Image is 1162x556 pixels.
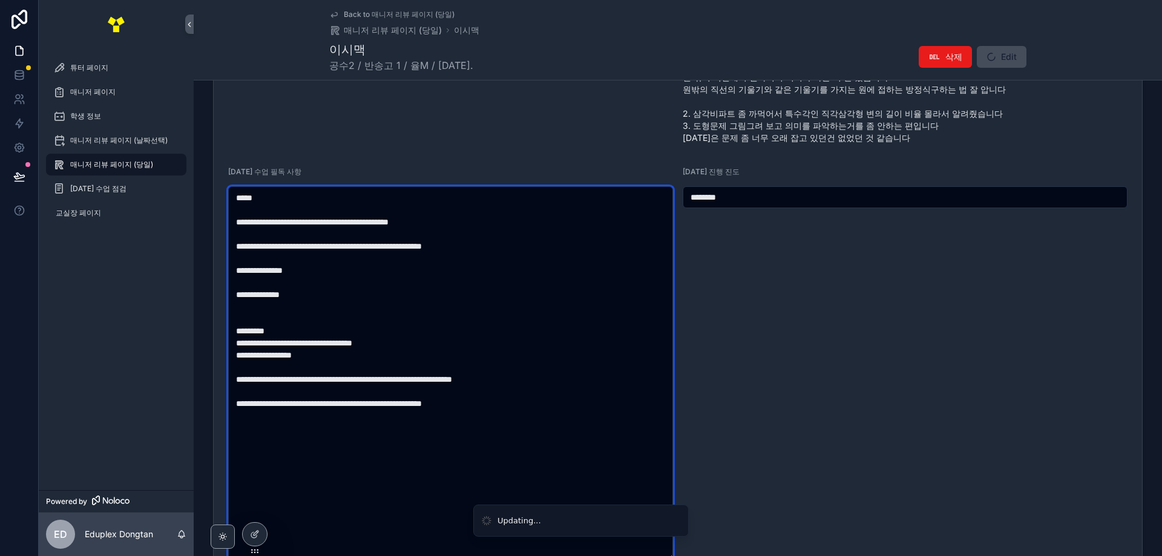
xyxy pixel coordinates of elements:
[70,111,101,121] span: 학생 정보
[329,24,442,36] a: 매니저 리뷰 페이지 (당일)
[46,57,186,79] a: 튜터 페이지
[85,528,153,540] p: Eduplex Dongtan
[329,41,473,58] h1: 이시맥
[46,81,186,103] a: 매니저 페이지
[46,497,87,506] span: Powered by
[46,129,186,151] a: 매니저 리뷰 페이지 (날짜선택)
[683,59,1128,144] span: 1. 원의 방정식 이용해서 문제 잘 풀었습니다 원 밖의 직선에서 원까지의 거리 구하는 거 잘 했습니다 원밖의 직선의 기울기와 같은 기울기를 가지는 원에 접하는 방정식구하는 법...
[70,184,126,194] span: [DATE] 수업 점검
[70,136,168,145] span: 매니저 리뷰 페이지 (날짜선택)
[344,24,442,36] span: 매니저 리뷰 페이지 (당일)
[497,515,541,527] div: Updating...
[46,202,186,224] a: 교실장 페이지
[107,15,126,34] img: App logo
[919,46,972,68] button: 삭제
[70,87,116,97] span: 매니저 페이지
[39,490,194,512] a: Powered by
[46,154,186,175] a: 매니저 리뷰 페이지 (당일)
[329,10,455,19] a: Back to 매니저 리뷰 페이지 (당일)
[54,527,67,541] span: ED
[329,58,473,73] span: 공수2 / 반송고 1 / 율M / [DATE].
[39,48,194,240] div: scrollable content
[46,105,186,127] a: 학생 정보
[70,63,108,73] span: 튜터 페이지
[70,160,153,169] span: 매니저 리뷰 페이지 (당일)
[454,24,479,36] a: 이시맥
[945,51,962,63] span: 삭제
[46,178,186,200] a: [DATE] 수업 점검
[683,167,740,176] span: [DATE] 진행 진도
[228,167,301,176] span: [DATE] 수업 필독 사항
[56,208,101,218] span: 교실장 페이지
[344,10,455,19] span: Back to 매니저 리뷰 페이지 (당일)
